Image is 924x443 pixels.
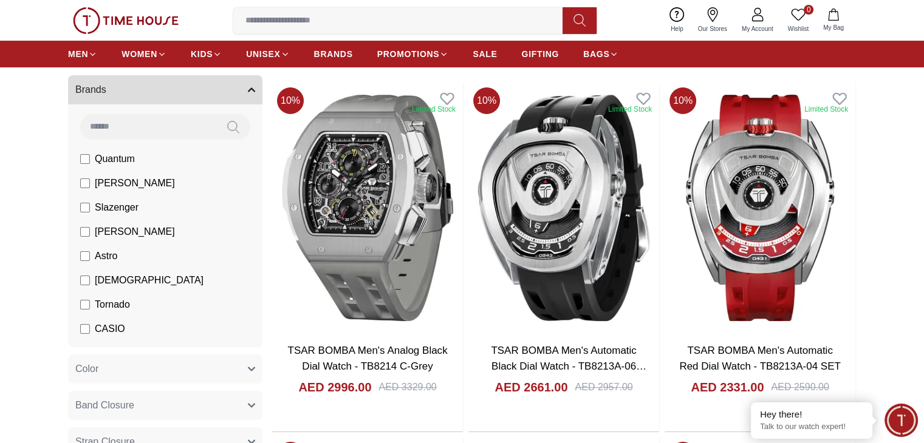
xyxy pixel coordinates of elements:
[95,322,125,336] span: CASIO
[95,225,175,239] span: [PERSON_NAME]
[377,48,440,60] span: PROMOTIONS
[804,104,848,114] div: Limited Stock
[691,5,734,36] a: Our Stores
[95,249,117,263] span: Astro
[608,104,652,114] div: Limited Stock
[818,23,849,32] span: My Bag
[314,43,353,65] a: BRANDS
[377,43,449,65] a: PROMOTIONS
[191,48,213,60] span: KIDS
[80,178,90,188] input: [PERSON_NAME]
[95,152,135,166] span: Quantum
[473,43,497,65] a: SALE
[246,48,280,60] span: UNISEX
[191,43,222,65] a: KIDS
[287,345,447,372] a: TSAR BOMBA Men's Analog Black Dial Watch - TB8214 C-Grey
[816,6,851,35] button: My Bag
[575,380,632,394] div: AED 2957.00
[73,7,179,34] img: ...
[68,75,262,104] button: Brands
[246,43,289,65] a: UNISEX
[473,48,497,60] span: SALE
[95,176,175,191] span: [PERSON_NAME]
[75,398,134,413] span: Band Closure
[80,227,90,237] input: [PERSON_NAME]
[583,43,618,65] a: BAGS
[468,83,659,333] img: TSAR BOMBA Men's Automatic Black Dial Watch - TB8213A-06 SET
[80,154,90,164] input: Quantum
[80,300,90,309] input: Tornado
[314,48,353,60] span: BRANDS
[737,24,778,33] span: My Account
[68,43,97,65] a: MEN
[473,87,500,114] span: 10 %
[121,43,166,65] a: WOMEN
[80,276,90,285] input: [DEMOGRAPHIC_DATA]
[298,379,371,396] h4: AED 2996.00
[80,251,90,261] input: Astro
[495,379,567,396] h4: AED 2661.00
[272,83,463,333] img: TSAR BOMBA Men's Analog Black Dial Watch - TB8214 C-Grey
[75,362,98,376] span: Color
[95,200,139,215] span: Slazenger
[760,408,863,421] div: Hey there!
[691,379,764,396] h4: AED 2331.00
[412,104,456,114] div: Limited Stock
[121,48,157,60] span: WOMEN
[80,203,90,212] input: Slazenger
[665,83,855,333] img: TSAR BOMBA Men's Automatic Red Dial Watch - TB8213A-04 SET
[521,43,559,65] a: GIFTING
[95,297,130,312] span: Tornado
[666,24,688,33] span: Help
[68,354,262,384] button: Color
[95,346,132,360] span: CITIZEN
[75,83,106,97] span: Brands
[771,380,829,394] div: AED 2590.00
[669,87,696,114] span: 10 %
[663,5,691,36] a: Help
[277,87,304,114] span: 10 %
[378,380,436,394] div: AED 3329.00
[80,324,90,334] input: CASIO
[693,24,732,33] span: Our Stores
[521,48,559,60] span: GIFTING
[68,391,262,420] button: Band Closure
[760,422,863,432] p: Talk to our watch expert!
[583,48,609,60] span: BAGS
[781,5,816,36] a: 0Wishlist
[68,48,88,60] span: MEN
[885,404,918,437] div: Chat Widget
[783,24,813,33] span: Wishlist
[95,273,204,288] span: [DEMOGRAPHIC_DATA]
[679,345,841,372] a: TSAR BOMBA Men's Automatic Red Dial Watch - TB8213A-04 SET
[804,5,813,15] span: 0
[491,345,646,387] a: TSAR BOMBA Men's Automatic Black Dial Watch - TB8213A-06 SET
